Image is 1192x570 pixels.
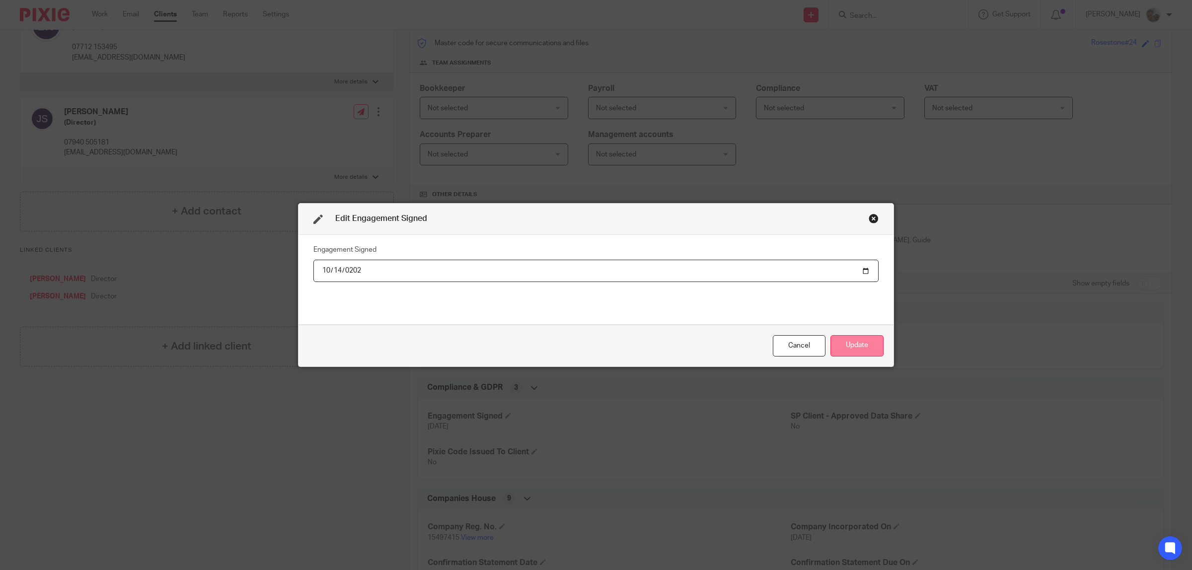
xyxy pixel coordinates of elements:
button: Update [830,335,884,356]
div: Close this dialog window [773,335,825,356]
span: Edit Engagement Signed [335,214,427,222]
input: YYYY-MM-DD [313,260,879,282]
label: Engagement Signed [313,245,376,255]
div: Close this dialog window [869,214,879,223]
